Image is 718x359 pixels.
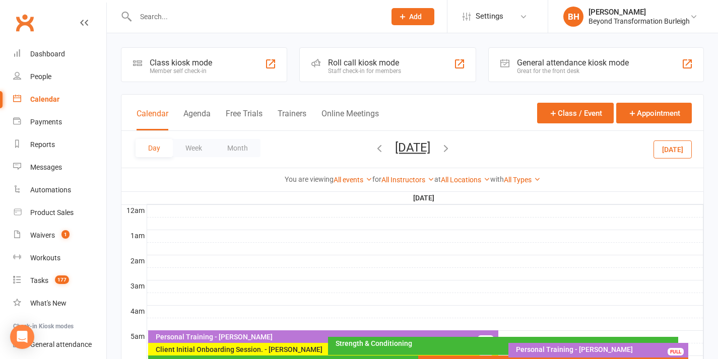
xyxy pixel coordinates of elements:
strong: for [372,175,381,183]
div: What's New [30,299,67,307]
a: Messages [13,156,106,179]
div: People [30,73,51,81]
div: FULL [478,335,494,343]
div: Great for the front desk [517,67,629,75]
div: General attendance kiosk mode [517,58,629,67]
a: People [13,65,106,88]
button: Month [215,139,260,157]
a: Clubworx [12,10,37,35]
th: [DATE] [147,192,703,204]
button: Agenda [183,109,211,130]
button: [DATE] [395,140,430,155]
a: Dashboard [13,43,106,65]
div: Payments [30,118,62,126]
div: Member self check-in [150,67,212,75]
a: All Locations [441,176,490,184]
div: Personal Training - [PERSON_NAME] [515,346,687,353]
div: Staff check-in for members [328,67,401,75]
div: Roll call kiosk mode [328,58,401,67]
span: 1 [61,230,70,239]
div: Beyond Transformation Burleigh [589,17,690,26]
button: [DATE] [654,140,692,158]
div: Reports [30,140,55,149]
button: Free Trials [226,109,263,130]
div: FULL [668,348,684,355]
th: 5am [121,330,147,343]
div: Calendar [30,95,59,103]
div: Waivers [30,231,55,239]
div: Automations [30,186,71,194]
div: BH [563,7,583,27]
a: Automations [13,179,106,201]
button: Trainers [278,109,306,130]
div: Messages [30,163,62,171]
button: Online Meetings [321,109,379,130]
a: Calendar [13,88,106,111]
div: Personal Training - [PERSON_NAME] [155,333,496,340]
a: Reports [13,133,106,156]
span: Settings [476,5,503,28]
div: General attendance [30,340,92,348]
span: Add [409,13,422,21]
a: All Types [504,176,541,184]
strong: with [490,175,504,183]
th: 3am [121,280,147,293]
strong: at [434,175,441,183]
a: All events [334,176,372,184]
a: What's New [13,292,106,315]
button: Day [136,139,173,157]
a: Product Sales [13,201,106,224]
button: Calendar [137,109,168,130]
th: 1am [121,230,147,242]
a: Tasks 177 [13,269,106,292]
a: Payments [13,111,106,133]
input: Search... [133,10,378,24]
span: 177 [55,275,69,284]
strong: You are viewing [285,175,334,183]
div: [PERSON_NAME] [589,8,690,17]
button: Class / Event [537,103,614,123]
div: Dashboard [30,50,65,58]
button: Week [173,139,215,157]
th: 4am [121,305,147,318]
button: Add [391,8,434,25]
a: General attendance kiosk mode [13,333,106,356]
div: Strength & Conditioning [335,340,676,347]
div: Tasks [30,276,48,284]
th: 2am [121,255,147,267]
div: Class kiosk mode [150,58,212,67]
a: All Instructors [381,176,434,184]
div: Open Intercom Messenger [10,325,34,349]
button: Appointment [616,103,692,123]
a: Waivers 1 [13,224,106,247]
div: Product Sales [30,208,74,217]
div: Workouts [30,254,60,262]
div: Client Initial Onboarding Session. - [PERSON_NAME] [155,346,496,353]
th: 12am [121,204,147,217]
a: Workouts [13,247,106,269]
